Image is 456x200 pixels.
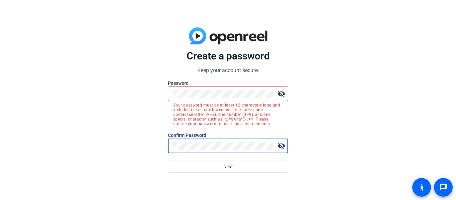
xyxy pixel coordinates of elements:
span: Next [223,160,233,173]
img: blue-gradient.svg [189,27,267,45]
mat-error: Your password must be at least 12 characters long and include at least one lowercase letter (a–z)... [173,101,283,126]
mat-icon: accessibility [418,183,426,191]
label: Confirm Password [168,132,288,139]
button: Next [168,161,288,173]
mat-icon: visibility_off [275,87,288,101]
mat-icon: visibility_off [275,139,288,153]
mat-icon: message [439,183,447,191]
p: Create a password [168,50,288,62]
p: Keep your account secure. [168,66,288,74]
label: Password [168,80,288,86]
